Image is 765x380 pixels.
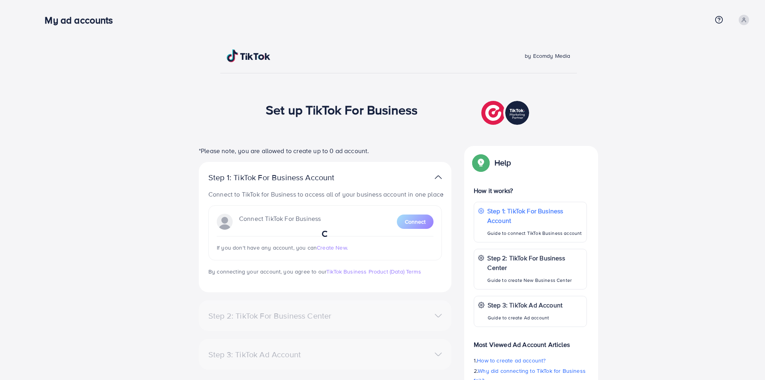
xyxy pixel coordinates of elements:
[487,253,583,272] p: Step 2: TikTok For Business Center
[227,49,271,62] img: TikTok
[525,52,570,60] span: by Ecomdy Media
[488,313,563,323] p: Guide to create Ad account
[487,206,583,225] p: Step 1: TikTok For Business Account
[487,276,583,285] p: Guide to create New Business Center
[481,99,531,127] img: TikTok partner
[474,186,587,195] p: How it works?
[474,333,587,349] p: Most Viewed Ad Account Articles
[474,356,587,365] p: 1.
[494,158,511,167] p: Help
[208,173,360,182] p: Step 1: TikTok For Business Account
[435,171,442,183] img: TikTok partner
[487,228,583,238] p: Guide to connect TikTok Business account
[266,102,418,117] h1: Set up TikTok For Business
[474,156,488,170] img: Popup guide
[488,300,563,310] p: Step 3: TikTok Ad Account
[477,356,545,364] span: How to create ad account?
[199,146,451,156] p: *Please note, you are allowed to create up to 0 ad account.
[45,14,119,26] h3: My ad accounts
